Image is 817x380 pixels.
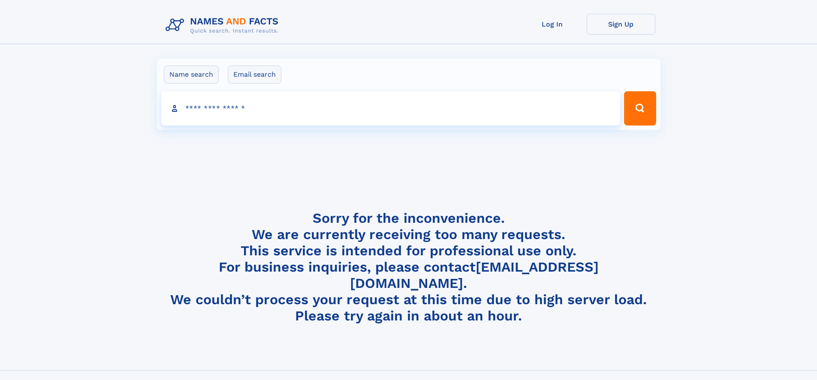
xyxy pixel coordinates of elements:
[350,259,599,291] a: [EMAIL_ADDRESS][DOMAIN_NAME]
[518,14,587,35] a: Log In
[587,14,655,35] a: Sign Up
[164,66,219,84] label: Name search
[162,14,286,37] img: Logo Names and Facts
[228,66,281,84] label: Email search
[624,91,656,126] button: Search Button
[161,91,621,126] input: search input
[162,210,655,324] h4: Sorry for the inconvenience. We are currently receiving too many requests. This service is intend...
